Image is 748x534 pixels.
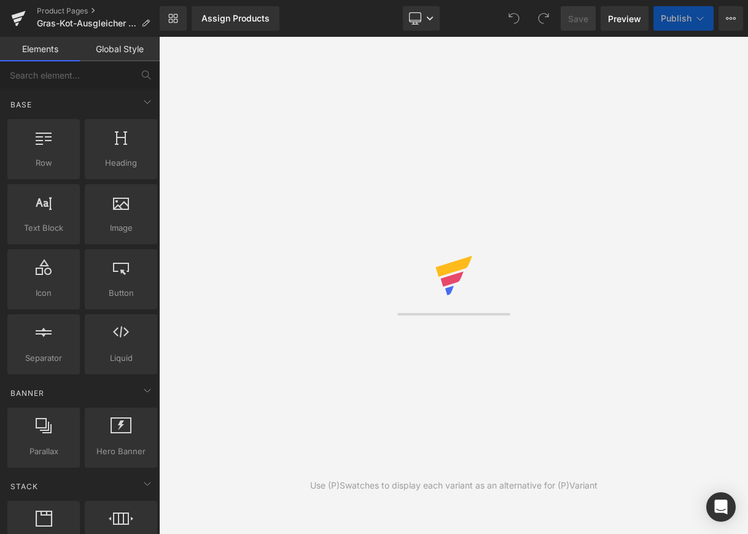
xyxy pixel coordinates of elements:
[88,287,154,300] span: Button
[601,6,649,31] a: Preview
[88,222,154,234] span: Image
[11,222,76,234] span: Text Block
[502,6,526,31] button: Undo
[531,6,556,31] button: Redo
[11,352,76,365] span: Separator
[310,479,598,492] div: Use (P)Swatches to display each variant as an alternative for (P)Variant
[88,157,154,169] span: Heading
[9,99,33,110] span: Base
[88,352,154,365] span: Liquid
[608,12,641,25] span: Preview
[9,481,39,492] span: Stack
[37,18,136,28] span: Gras-Kot-Ausgleicher 25-7-1
[719,6,743,31] button: More
[661,14,692,23] span: Publish
[9,387,45,399] span: Banner
[37,6,160,16] a: Product Pages
[568,12,588,25] span: Save
[160,6,187,31] a: New Library
[11,157,76,169] span: Row
[80,37,160,61] a: Global Style
[11,445,76,458] span: Parallax
[88,445,154,458] span: Hero Banner
[653,6,714,31] button: Publish
[201,14,270,23] div: Assign Products
[11,287,76,300] span: Icon
[706,492,736,522] div: Open Intercom Messenger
